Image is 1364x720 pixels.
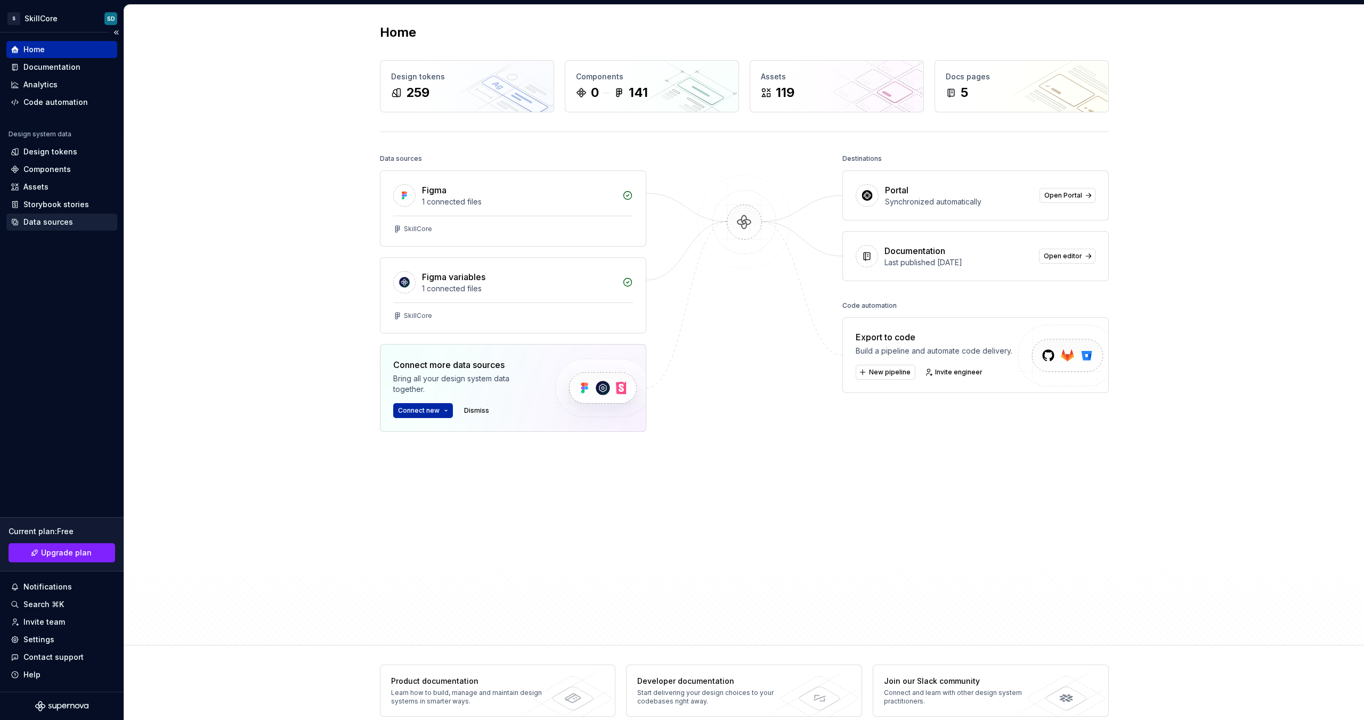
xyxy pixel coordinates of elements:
[391,676,546,686] div: Product documentation
[23,164,71,175] div: Components
[6,76,117,93] a: Analytics
[391,71,543,82] div: Design tokens
[946,71,1098,82] div: Docs pages
[380,257,646,333] a: Figma variables1 connected filesSkillCore
[885,184,908,197] div: Portal
[25,13,58,24] div: SkillCore
[6,94,117,111] a: Code automation
[922,365,987,380] a: Invite engineer
[637,689,792,706] div: Start delivering your design choices to your codebases right away.
[404,225,432,233] div: SkillCore
[380,665,616,717] a: Product documentationLearn how to build, manage and maintain design systems in smarter ways.
[393,403,453,418] button: Connect new
[6,196,117,213] a: Storybook stories
[6,631,117,648] a: Settings
[629,84,648,101] div: 141
[935,368,983,377] span: Invite engineer
[41,547,92,558] span: Upgrade plan
[885,197,1033,207] div: Synchronized automatically
[884,676,1039,686] div: Join our Slack community
[961,84,968,101] div: 5
[9,526,115,537] div: Current plan : Free
[23,634,54,645] div: Settings
[9,130,71,138] div: Design system data
[380,170,646,247] a: Figma1 connected filesSkillCore
[856,346,1012,356] div: Build a pipeline and automate code delivery.
[761,71,913,82] div: Assets
[591,84,599,101] div: 0
[6,214,117,231] a: Data sources
[750,60,924,112] a: Assets119
[380,151,422,166] div: Data sources
[856,331,1012,343] div: Export to code
[6,613,117,631] a: Invite team
[1044,252,1082,260] span: Open editor
[9,543,115,562] button: Upgrade plan
[406,84,429,101] div: 259
[380,24,416,41] h2: Home
[873,665,1109,717] a: Join our Slack communityConnect and learn with other design system practitioners.
[935,60,1109,112] a: Docs pages5
[576,71,728,82] div: Components
[637,676,792,686] div: Developer documentation
[23,217,73,227] div: Data sources
[565,60,739,112] a: Components0141
[23,199,89,210] div: Storybook stories
[2,7,121,30] button: SSkillCoreSD
[6,578,117,595] button: Notifications
[856,365,915,380] button: New pipeline
[380,60,554,112] a: Design tokens259
[404,312,432,320] div: SkillCore
[6,596,117,613] button: Search ⌘K
[7,12,20,25] div: S
[23,599,64,610] div: Search ⌘K
[23,182,48,192] div: Assets
[23,652,84,662] div: Contact support
[6,143,117,160] a: Design tokens
[393,358,537,371] div: Connect more data sources
[626,665,862,717] a: Developer documentationStart delivering your design choices to your codebases right away.
[422,271,485,283] div: Figma variables
[23,582,72,592] div: Notifications
[1044,191,1082,200] span: Open Portal
[6,649,117,666] button: Contact support
[869,368,911,377] span: New pipeline
[107,14,115,23] div: SD
[1039,249,1095,264] a: Open editor
[393,373,537,395] div: Bring all your design system data together.
[842,298,897,313] div: Code automation
[884,257,1033,268] div: Last published [DATE]
[842,151,882,166] div: Destinations
[6,41,117,58] a: Home
[422,184,446,197] div: Figma
[23,669,40,680] div: Help
[6,666,117,683] button: Help
[422,197,616,207] div: 1 connected files
[6,59,117,76] a: Documentation
[23,79,58,90] div: Analytics
[464,406,489,415] span: Dismiss
[23,617,65,627] div: Invite team
[6,161,117,178] a: Components
[1040,188,1095,203] a: Open Portal
[109,25,124,40] button: Collapse sidebar
[35,701,88,711] svg: Supernova Logo
[23,44,45,55] div: Home
[422,283,616,294] div: 1 connected files
[884,244,945,257] div: Documentation
[776,84,794,101] div: 119
[23,146,77,157] div: Design tokens
[391,689,546,706] div: Learn how to build, manage and maintain design systems in smarter ways.
[6,178,117,195] a: Assets
[398,406,440,415] span: Connect new
[884,689,1039,706] div: Connect and learn with other design system practitioners.
[23,62,80,72] div: Documentation
[23,97,88,108] div: Code automation
[459,403,494,418] button: Dismiss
